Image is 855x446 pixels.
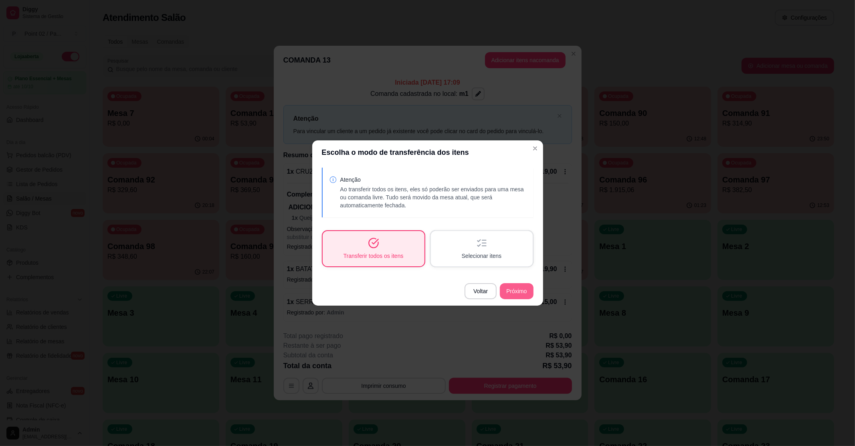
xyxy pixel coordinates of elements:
button: Próximo [500,283,533,299]
p: Ao transferir todos os itens, eles só poderão ser enviados para uma mesa ou comanda livre. Tudo s... [340,185,527,209]
p: Atenção [340,176,527,184]
span: Selecionar itens [462,252,502,260]
header: Escolha o modo de transferência dos itens [312,140,543,164]
button: Selecionar itens [430,230,534,267]
span: Transferir todos os itens [344,252,404,260]
button: Transferir todos os itens [322,230,425,267]
button: Close [529,142,542,155]
button: Voltar [465,283,497,299]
